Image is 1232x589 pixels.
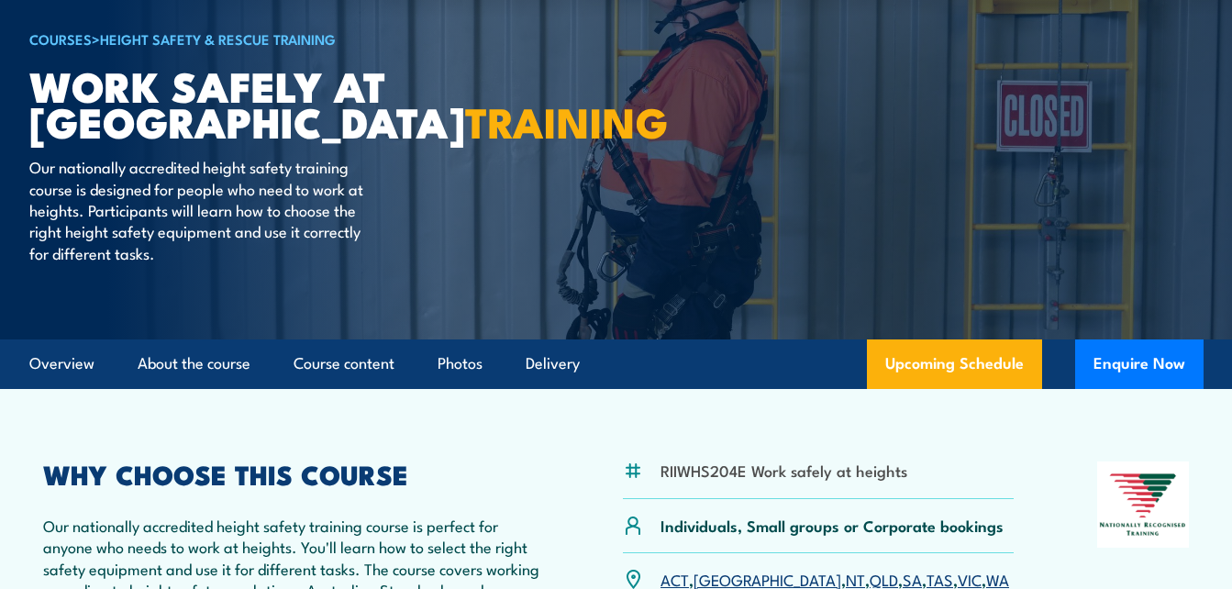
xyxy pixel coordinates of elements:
[29,67,483,139] h1: Work Safely at [GEOGRAPHIC_DATA]
[1075,339,1204,389] button: Enquire Now
[465,89,669,152] strong: TRAINING
[660,515,1004,536] p: Individuals, Small groups or Corporate bookings
[100,28,336,49] a: Height Safety & Rescue Training
[29,28,483,50] h6: >
[43,461,540,485] h2: WHY CHOOSE THIS COURSE
[660,460,907,481] li: RIIWHS204E Work safely at heights
[29,156,364,263] p: Our nationally accredited height safety training course is designed for people who need to work a...
[29,339,94,388] a: Overview
[138,339,250,388] a: About the course
[867,339,1042,389] a: Upcoming Schedule
[294,339,394,388] a: Course content
[29,28,92,49] a: COURSES
[1097,461,1189,549] img: Nationally Recognised Training logo.
[438,339,483,388] a: Photos
[526,339,580,388] a: Delivery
